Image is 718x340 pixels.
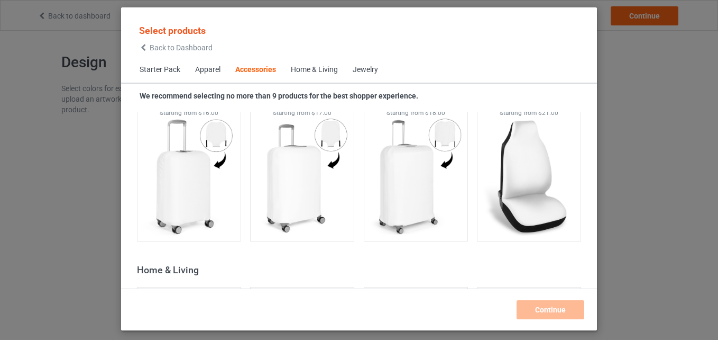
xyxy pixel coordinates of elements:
div: Apparel [195,65,220,75]
div: Accessories [235,65,276,75]
img: regular.jpg [482,117,576,236]
img: regular.jpg [142,117,236,236]
span: Starter Pack [132,57,188,83]
span: Select products [139,25,206,36]
div: Home & Living [137,264,586,276]
div: Starting from [364,109,467,118]
div: Starting from [477,109,581,118]
span: $18.00 [425,109,445,117]
img: regular.jpg [369,117,463,236]
strong: We recommend selecting no more than 9 products for the best shopper experience. [140,92,418,100]
span: $21.00 [538,109,558,117]
span: $17.00 [311,109,332,117]
div: Starting from [251,109,354,118]
span: Back to Dashboard [150,43,213,52]
div: Home & Living [291,65,338,75]
div: Starting from [137,109,241,118]
span: $16.00 [198,109,218,117]
div: Jewelry [353,65,378,75]
img: regular.jpg [255,117,349,236]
